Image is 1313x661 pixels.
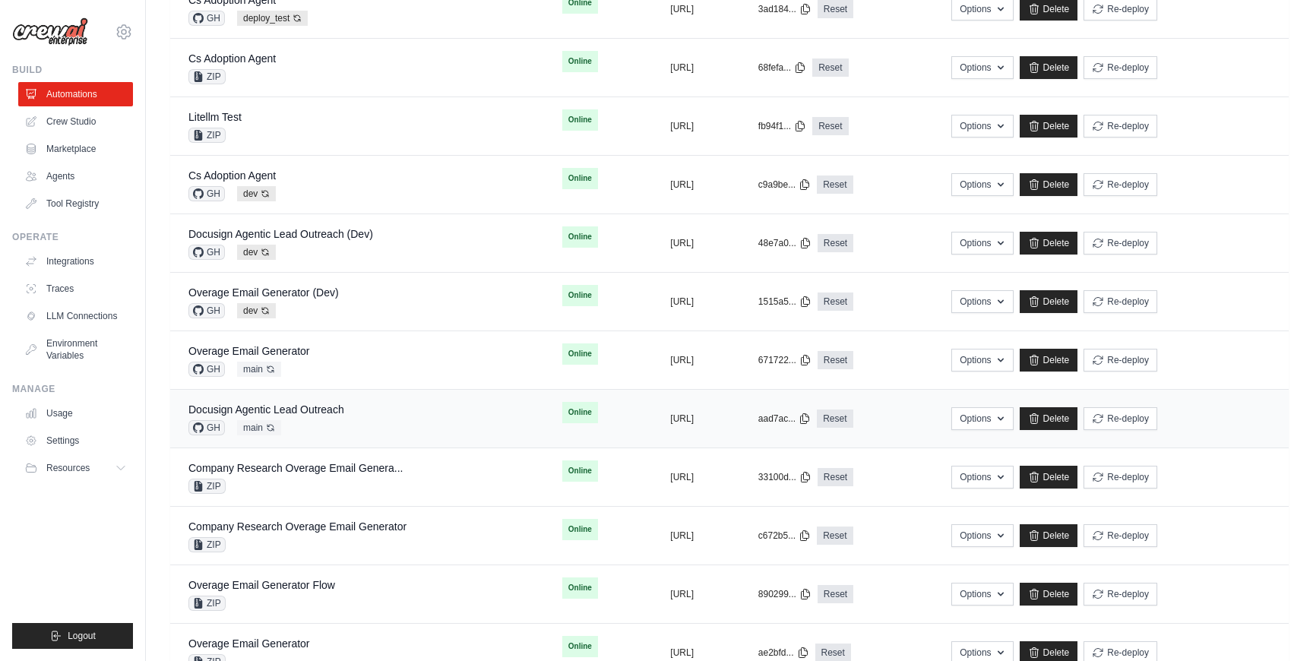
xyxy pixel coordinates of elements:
[1237,588,1313,661] iframe: Chat Widget
[237,303,276,318] span: dev
[951,407,1013,430] button: Options
[188,128,226,143] span: ZIP
[12,64,133,76] div: Build
[758,62,806,74] button: 68fefa...
[562,226,598,248] span: Online
[188,637,310,650] a: Overage Email Generator
[188,596,226,611] span: ZIP
[188,186,225,201] span: GH
[951,290,1013,313] button: Options
[188,537,226,552] span: ZIP
[18,304,133,328] a: LLM Connections
[18,109,133,134] a: Crew Studio
[562,577,598,599] span: Online
[1020,115,1078,138] a: Delete
[18,137,133,161] a: Marketplace
[188,362,225,377] span: GH
[818,351,853,369] a: Reset
[812,117,848,135] a: Reset
[188,286,339,299] a: Overage Email Generator (Dev)
[562,109,598,131] span: Online
[68,630,96,642] span: Logout
[818,293,853,311] a: Reset
[188,69,226,84] span: ZIP
[951,232,1013,255] button: Options
[188,520,407,533] a: Company Research Overage Email Generator
[951,173,1013,196] button: Options
[237,420,281,435] span: main
[1084,232,1157,255] button: Re-deploy
[562,519,598,540] span: Online
[1084,583,1157,606] button: Re-deploy
[951,466,1013,489] button: Options
[1020,173,1078,196] a: Delete
[18,429,133,453] a: Settings
[562,168,598,189] span: Online
[188,403,344,416] a: Docusign Agentic Lead Outreach
[188,11,225,26] span: GH
[18,82,133,106] a: Automations
[18,331,133,368] a: Environment Variables
[562,460,598,482] span: Online
[237,362,281,377] span: main
[18,164,133,188] a: Agents
[562,402,598,423] span: Online
[1084,524,1157,547] button: Re-deploy
[562,285,598,306] span: Online
[758,179,811,191] button: c9a9be...
[1020,524,1078,547] a: Delete
[817,410,853,428] a: Reset
[758,413,811,425] button: aad7ac...
[188,462,403,474] a: Company Research Overage Email Genera...
[188,579,335,591] a: Overage Email Generator Flow
[188,420,225,435] span: GH
[758,471,812,483] button: 33100d...
[18,401,133,425] a: Usage
[1084,56,1157,79] button: Re-deploy
[188,479,226,494] span: ZIP
[817,527,853,545] a: Reset
[188,345,310,357] a: Overage Email Generator
[951,524,1013,547] button: Options
[188,228,373,240] a: Docusign Agentic Lead Outreach (Dev)
[1020,407,1078,430] a: Delete
[188,52,276,65] a: Cs Adoption Agent
[562,343,598,365] span: Online
[18,277,133,301] a: Traces
[12,383,133,395] div: Manage
[18,191,133,216] a: Tool Registry
[1020,349,1078,372] a: Delete
[758,296,812,308] button: 1515a5...
[1020,232,1078,255] a: Delete
[1020,56,1078,79] a: Delete
[951,349,1013,372] button: Options
[1020,466,1078,489] a: Delete
[46,462,90,474] span: Resources
[1084,407,1157,430] button: Re-deploy
[758,237,812,249] button: 48e7a0...
[818,585,853,603] a: Reset
[18,249,133,274] a: Integrations
[188,169,276,182] a: Cs Adoption Agent
[188,111,242,123] a: Litellm Test
[1020,583,1078,606] a: Delete
[758,120,806,132] button: fb94f1...
[951,115,1013,138] button: Options
[1084,290,1157,313] button: Re-deploy
[188,303,225,318] span: GH
[12,17,88,46] img: Logo
[817,176,853,194] a: Reset
[562,51,598,72] span: Online
[758,530,811,542] button: c672b5...
[18,456,133,480] button: Resources
[758,588,812,600] button: 890299...
[818,468,853,486] a: Reset
[12,623,133,649] button: Logout
[1084,466,1157,489] button: Re-deploy
[237,11,308,26] span: deploy_test
[951,56,1013,79] button: Options
[1084,115,1157,138] button: Re-deploy
[12,231,133,243] div: Operate
[188,245,225,260] span: GH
